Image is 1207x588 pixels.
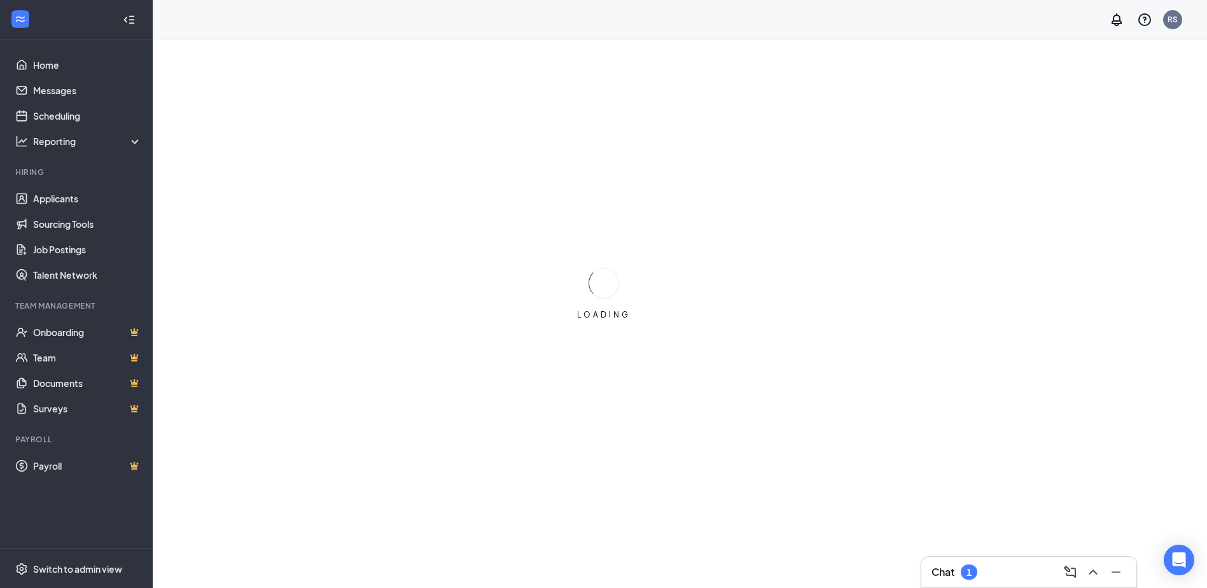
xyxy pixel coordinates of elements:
[33,563,122,575] div: Switch to admin view
[14,13,27,25] svg: WorkstreamLogo
[1106,562,1126,582] button: Minimize
[1083,562,1103,582] button: ChevronUp
[1108,564,1124,580] svg: Minimize
[15,300,139,311] div: Team Management
[1164,545,1194,575] div: Open Intercom Messenger
[15,434,139,445] div: Payroll
[33,211,142,237] a: Sourcing Tools
[1085,564,1101,580] svg: ChevronUp
[33,370,142,396] a: DocumentsCrown
[931,565,954,579] h3: Chat
[1137,12,1152,27] svg: QuestionInfo
[15,563,28,575] svg: Settings
[33,319,142,345] a: OnboardingCrown
[33,396,142,421] a: SurveysCrown
[123,13,136,26] svg: Collapse
[1168,14,1178,25] div: RS
[15,167,139,178] div: Hiring
[1063,564,1078,580] svg: ComposeMessage
[1060,562,1080,582] button: ComposeMessage
[33,78,142,103] a: Messages
[1109,12,1124,27] svg: Notifications
[15,135,28,148] svg: Analysis
[33,453,142,479] a: PayrollCrown
[966,567,972,578] div: 1
[33,237,142,262] a: Job Postings
[33,186,142,211] a: Applicants
[33,52,142,78] a: Home
[33,262,142,288] a: Talent Network
[33,345,142,370] a: TeamCrown
[572,309,636,320] div: LOADING
[33,103,142,129] a: Scheduling
[33,135,143,148] div: Reporting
